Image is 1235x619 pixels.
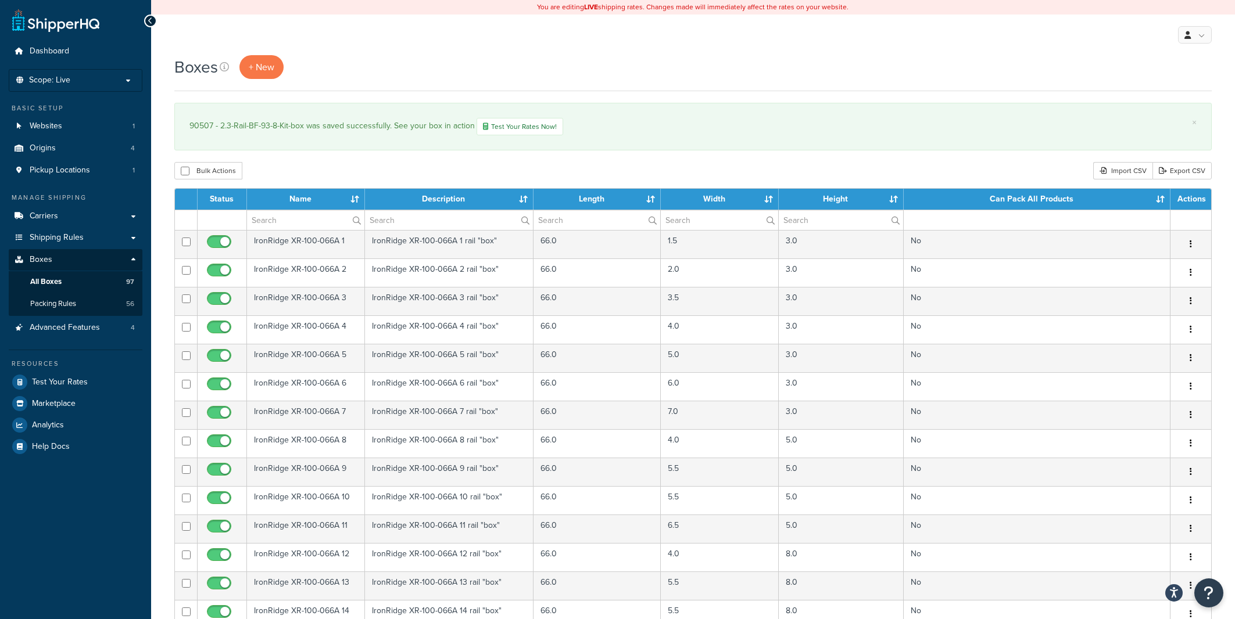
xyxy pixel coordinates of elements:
a: + New [239,55,284,79]
td: IronRidge XR-100-066A 13 rail "box" [365,571,534,600]
span: 4 [131,143,135,153]
input: Search [365,210,533,230]
td: IronRidge XR-100-066A 6 [247,372,365,401]
li: Packing Rules [9,293,142,315]
td: 66.0 [534,230,661,258]
td: IronRidge XR-100-066A 9 rail "box" [365,458,534,486]
li: Test Your Rates [9,372,142,393]
a: Analytics [9,415,142,436]
span: Help Docs [32,442,70,452]
td: 3.0 [779,401,904,429]
span: 1 [133,121,135,131]
a: Marketplace [9,393,142,414]
a: Origins 4 [9,138,142,159]
td: 8.0 [779,543,904,571]
th: Length : activate to sort column ascending [534,189,661,210]
div: Manage Shipping [9,193,142,203]
td: No [904,287,1170,315]
a: Test Your Rates Now! [477,118,563,135]
input: Search [247,210,364,230]
li: Pickup Locations [9,160,142,181]
a: ShipperHQ Home [12,9,99,32]
input: Search [661,210,778,230]
li: Origins [9,138,142,159]
td: 5.5 [661,486,779,514]
td: 5.0 [779,458,904,486]
th: Height : activate to sort column ascending [779,189,904,210]
span: Marketplace [32,399,76,409]
span: All Boxes [30,277,62,287]
td: IronRidge XR-100-066A 8 rail "box" [365,429,534,458]
td: 5.0 [779,429,904,458]
td: 66.0 [534,429,661,458]
a: Websites 1 [9,116,142,137]
li: Websites [9,116,142,137]
td: IronRidge XR-100-066A 7 rail "box" [365,401,534,429]
td: No [904,486,1170,514]
td: IronRidge XR-100-066A 2 [247,258,365,287]
td: 5.0 [661,344,779,372]
li: Advanced Features [9,317,142,339]
a: Dashboard [9,41,142,62]
input: Search [779,210,903,230]
td: 3.0 [779,372,904,401]
td: IronRidge XR-100-066A 10 rail "box" [365,486,534,514]
div: Basic Setup [9,103,142,113]
td: 4.0 [661,429,779,458]
td: 3.0 [779,344,904,372]
td: IronRidge XR-100-066A 12 [247,543,365,571]
td: No [904,429,1170,458]
td: IronRidge XR-100-066A 13 [247,571,365,600]
td: 2.0 [661,258,779,287]
div: Resources [9,359,142,369]
span: 1 [133,165,135,175]
a: × [1192,118,1197,127]
td: IronRidge XR-100-066A 9 [247,458,365,486]
td: IronRidge XR-100-066A 2 rail "box" [365,258,534,287]
span: 97 [126,277,134,287]
td: No [904,543,1170,571]
li: Shipping Rules [9,227,142,249]
td: IronRidge XR-100-066A 7 [247,401,365,429]
span: Dashboard [30,46,69,56]
td: 66.0 [534,258,661,287]
td: No [904,258,1170,287]
a: Help Docs [9,436,142,457]
span: Origins [30,143,56,153]
td: 3.0 [779,230,904,258]
input: Search [534,210,660,230]
td: IronRidge XR-100-066A 11 [247,514,365,543]
td: 4.0 [661,315,779,344]
td: IronRidge XR-100-066A 8 [247,429,365,458]
td: IronRidge XR-100-066A 12 rail "box" [365,543,534,571]
td: 6.5 [661,514,779,543]
li: All Boxes [9,271,142,293]
a: Export CSV [1152,162,1212,179]
div: 90507 - 2.3-Rail-BF-93-8-Kit-box was saved successfully. See your box in action [189,118,1197,135]
td: No [904,372,1170,401]
a: All Boxes 97 [9,271,142,293]
td: No [904,344,1170,372]
td: No [904,514,1170,543]
td: 66.0 [534,401,661,429]
td: 66.0 [534,514,661,543]
th: Width : activate to sort column ascending [661,189,779,210]
li: Carriers [9,206,142,227]
td: 66.0 [534,486,661,514]
td: No [904,571,1170,600]
span: + New [249,60,274,74]
td: 66.0 [534,543,661,571]
span: Shipping Rules [30,233,84,243]
td: IronRidge XR-100-066A 3 [247,287,365,315]
td: 3.0 [779,315,904,344]
td: IronRidge XR-100-066A 1 [247,230,365,258]
li: Boxes [9,249,142,315]
td: 5.5 [661,571,779,600]
td: 5.0 [779,486,904,514]
td: 66.0 [534,287,661,315]
td: IronRidge XR-100-066A 1 rail "box" [365,230,534,258]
